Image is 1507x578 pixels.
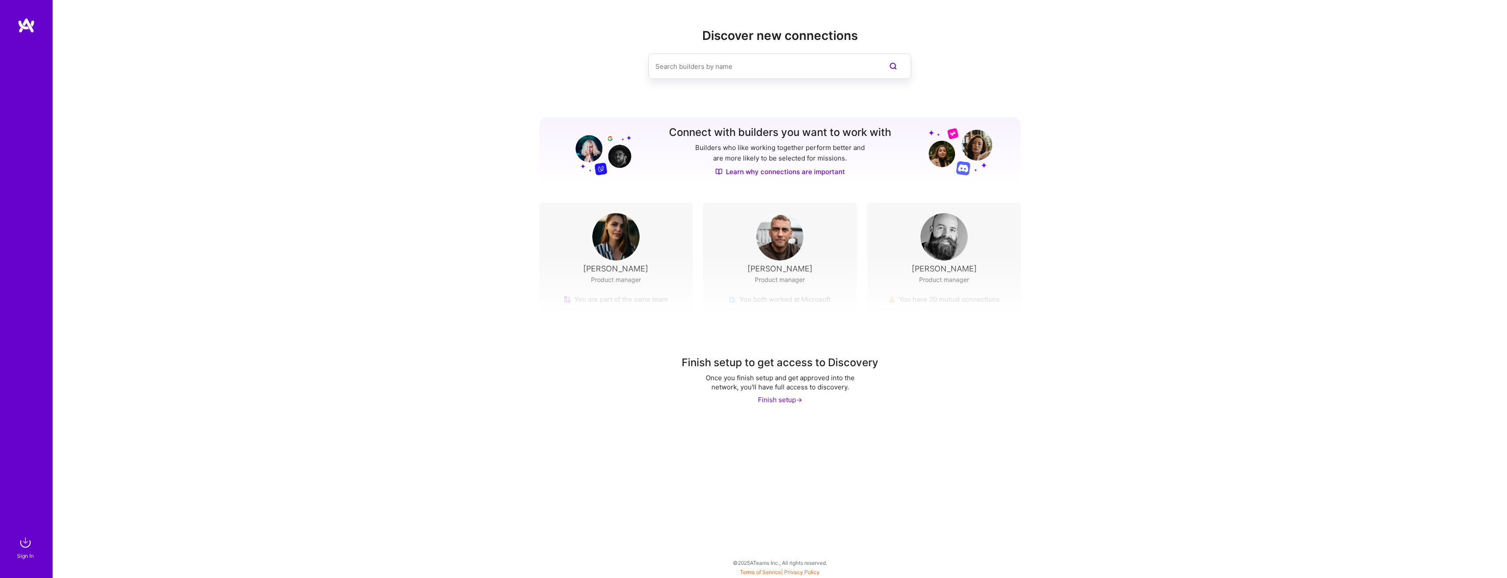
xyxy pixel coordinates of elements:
[693,373,868,392] div: Once you finish setup and get approved into the network, you'll have full access to discovery.
[888,61,899,71] i: icon SearchPurple
[784,569,820,575] a: Privacy Policy
[592,213,640,260] img: User Avatar
[756,213,803,260] img: User Avatar
[715,168,722,175] img: Discover
[17,551,34,560] div: Sign In
[669,126,891,139] h3: Connect with builders you want to work with
[539,29,1021,43] h2: Discover new connections
[740,569,820,575] span: |
[929,128,992,175] img: Grow your network
[18,534,34,560] a: sign inSign In
[682,356,878,370] div: Finish setup to get access to Discovery
[18,18,35,33] img: logo
[655,55,869,78] input: Search builders by name
[17,534,34,551] img: sign in
[740,569,781,575] a: Terms of Service
[920,213,968,260] img: User Avatar
[715,167,845,176] a: Learn why connections are important
[568,127,631,175] img: Grow your network
[693,143,867,164] p: Builders who like working together perform better and are more likely to be selected for missions.
[758,395,802,404] div: Finish setup ->
[53,552,1507,574] div: © 2025 ATeams Inc., All rights reserved.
